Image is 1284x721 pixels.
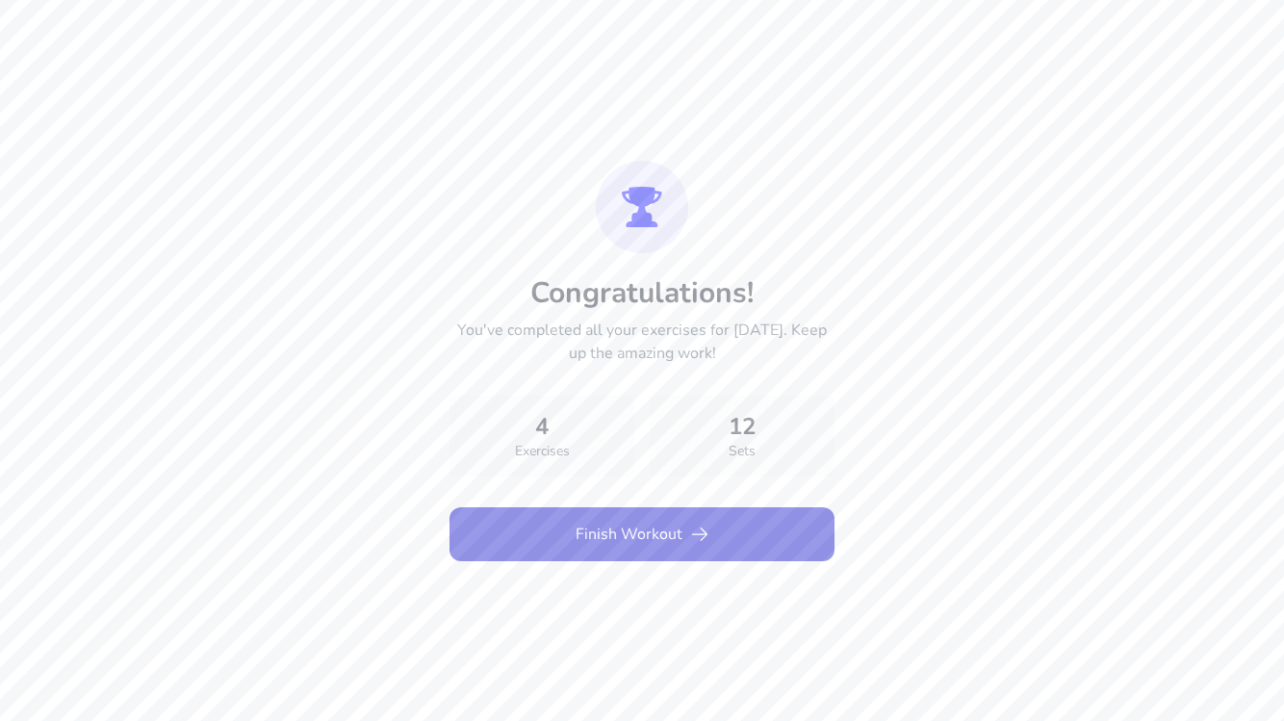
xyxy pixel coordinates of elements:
div: Sets [665,442,819,461]
button: Finish Workout [449,507,835,561]
div: 4 [465,411,619,442]
p: You've completed all your exercises for [DATE]. Keep up the amazing work! [449,319,835,365]
div: 12 [665,411,819,442]
div: Exercises [465,442,619,461]
h2: Congratulations! [449,276,835,311]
